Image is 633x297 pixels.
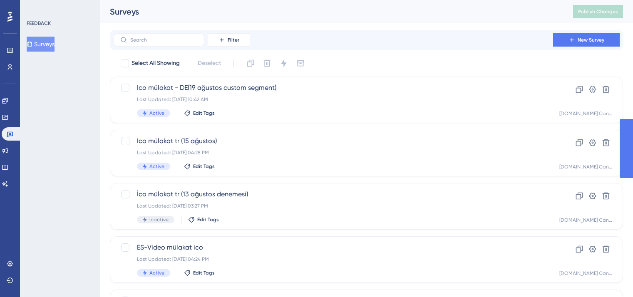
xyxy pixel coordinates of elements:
button: Edit Tags [184,110,215,116]
iframe: UserGuiding AI Assistant Launcher [598,264,623,289]
span: Edit Tags [193,163,215,170]
button: Edit Tags [188,216,219,223]
div: Last Updated: [DATE] 10:42 AM [137,96,529,103]
span: Deselect [198,58,221,68]
button: New Survey [553,33,620,47]
button: Edit Tags [184,163,215,170]
span: Inactive [149,216,169,223]
span: Active [149,270,164,276]
span: Edit Tags [193,110,215,116]
button: Surveys [27,37,55,52]
span: Active [149,163,164,170]
span: New Survey [578,37,604,43]
span: Edit Tags [193,270,215,276]
span: Filter [228,37,239,43]
div: Last Updated: [DATE] 04:24 PM [137,256,529,262]
div: FEEDBACK [27,20,51,27]
div: [DOMAIN_NAME] Candidate Prod [559,110,613,117]
button: Filter [208,33,250,47]
button: Publish Changes [573,5,623,18]
span: Edit Tags [197,216,219,223]
div: [DOMAIN_NAME] Candidate Prod [559,163,613,170]
span: Ico mülakat tr (15 ağustos) [137,136,529,146]
button: Edit Tags [184,270,215,276]
span: Select All Showing [132,58,180,68]
span: ES-Video mülakat ico [137,243,529,252]
div: Last Updated: [DATE] 04:28 PM [137,149,529,156]
div: Last Updated: [DATE] 03:27 PM [137,203,529,209]
div: Surveys [110,6,552,17]
span: Active [149,110,164,116]
div: [DOMAIN_NAME] Candidate Prod [559,270,613,277]
button: Deselect [190,56,228,71]
div: [DOMAIN_NAME] Candidate Prod [559,217,613,223]
span: Ico mülakat - DE(19 ağustos custom segment) [137,83,529,93]
input: Search [130,37,198,43]
span: Publish Changes [578,8,618,15]
span: İco mülakat tr (13 ağustos denemesi) [137,189,529,199]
